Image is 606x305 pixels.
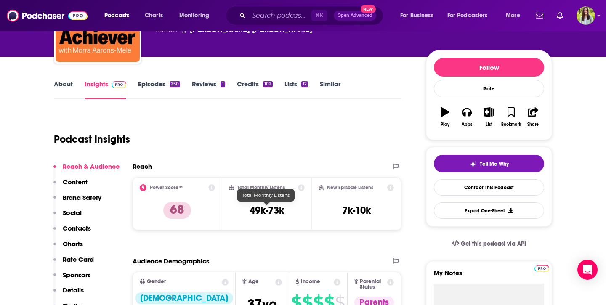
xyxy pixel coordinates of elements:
img: tell me why sparkle [470,161,476,167]
span: Income [301,279,320,284]
a: Get this podcast via API [445,233,533,254]
p: Details [63,286,84,294]
button: Apps [456,102,478,132]
button: Details [53,286,84,302]
img: Podchaser Pro [534,265,549,272]
button: Sponsors [53,271,90,286]
a: InsightsPodchaser Pro [85,80,126,99]
div: 250 [170,81,180,87]
div: Open Intercom Messenger [577,260,598,280]
h3: 7k-10k [342,204,371,217]
a: Episodes250 [138,80,180,99]
h2: Audience Demographics [133,257,209,265]
a: Show notifications dropdown [553,8,566,23]
p: Social [63,209,82,217]
span: Charts [145,10,163,21]
div: Search podcasts, credits, & more... [234,6,391,25]
span: ⌘ K [311,10,327,21]
span: Gender [147,279,166,284]
button: Brand Safety [53,194,101,209]
button: open menu [173,9,220,22]
h2: Reach [133,162,152,170]
span: Age [248,279,259,284]
button: Rate Card [53,255,94,271]
a: Show notifications dropdown [532,8,547,23]
p: Contacts [63,224,91,232]
h2: Total Monthly Listens [237,185,285,191]
img: Podchaser - Follow, Share and Rate Podcasts [7,8,88,24]
p: Rate Card [63,255,94,263]
button: tell me why sparkleTell Me Why [434,155,544,172]
span: For Podcasters [447,10,488,21]
a: Credits102 [237,80,273,99]
button: open menu [394,9,444,22]
div: Apps [462,122,473,127]
button: Open AdvancedNew [334,11,376,21]
div: Share [527,122,539,127]
div: 12 [301,81,308,87]
div: Play [441,122,449,127]
p: Reach & Audience [63,162,120,170]
span: New [361,5,376,13]
span: Logged in as meaghanyoungblood [577,6,595,25]
button: Content [53,178,88,194]
img: User Profile [577,6,595,25]
h1: Podcast Insights [54,133,130,146]
button: Follow [434,58,544,77]
label: My Notes [434,269,544,284]
a: Contact This Podcast [434,179,544,196]
div: 102 [263,81,273,87]
button: Export One-Sheet [434,202,544,219]
h3: 49k-73k [250,204,284,217]
button: Play [434,102,456,132]
span: Tell Me Why [480,161,509,167]
span: Monitoring [179,10,209,21]
div: Bookmark [501,122,521,127]
span: Podcasts [104,10,129,21]
button: open menu [98,9,140,22]
div: 1 [221,81,225,87]
span: Open Advanced [338,13,372,18]
p: Brand Safety [63,194,101,202]
input: Search podcasts, credits, & more... [249,9,311,22]
h2: New Episode Listens [327,185,373,191]
span: Parental Status [360,279,385,290]
a: Reviews1 [192,80,225,99]
button: Bookmark [500,102,522,132]
button: Charts [53,240,83,255]
div: [DEMOGRAPHIC_DATA] [135,292,233,304]
span: Get this podcast via API [461,240,526,247]
div: List [486,122,492,127]
a: Charts [139,9,168,22]
a: Pro website [534,264,549,272]
a: About [54,80,73,99]
button: Share [522,102,544,132]
button: open menu [500,9,531,22]
button: Show profile menu [577,6,595,25]
p: 68 [163,202,191,219]
img: Podchaser Pro [112,81,126,88]
h2: Power Score™ [150,185,183,191]
p: Sponsors [63,271,90,279]
button: Reach & Audience [53,162,120,178]
button: Social [53,209,82,224]
a: Lists12 [284,80,308,99]
p: Content [63,178,88,186]
button: Contacts [53,224,91,240]
p: Charts [63,240,83,248]
span: More [506,10,520,21]
button: open menu [442,9,500,22]
span: For Business [400,10,433,21]
div: Rate [434,80,544,97]
span: Total Monthly Listens [242,192,290,198]
a: Similar [320,80,340,99]
button: List [478,102,500,132]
